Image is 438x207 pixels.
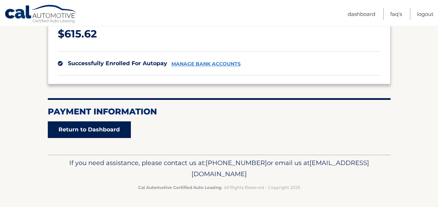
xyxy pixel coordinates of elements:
[206,159,267,167] span: [PHONE_NUMBER]
[58,25,381,43] p: $
[48,106,391,117] h2: Payment Information
[52,157,386,180] p: If you need assistance, please contact us at: or email us at
[52,184,386,191] p: - All Rights Reserved - Copyright 2025
[417,8,433,20] a: Logout
[5,5,77,25] a: Cal Automotive
[48,121,131,138] a: Return to Dashboard
[348,8,375,20] a: Dashboard
[58,61,63,66] img: check.svg
[64,27,97,40] span: 615.62
[138,185,221,190] strong: Cal Automotive Certified Auto Leasing
[68,60,167,67] span: successfully enrolled for autopay
[171,61,241,67] a: manage bank accounts
[390,8,402,20] a: FAQ's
